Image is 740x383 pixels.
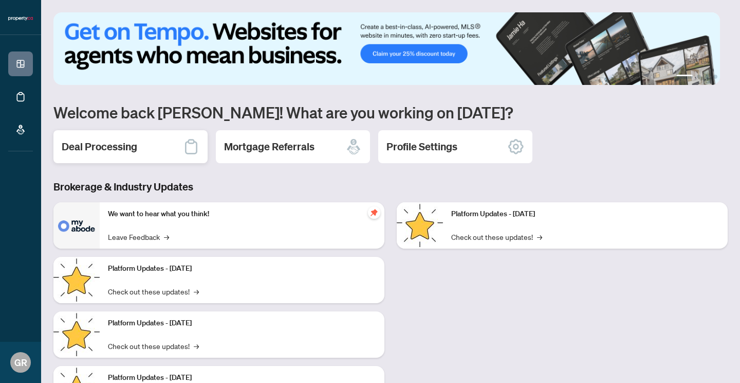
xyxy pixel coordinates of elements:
[537,231,542,242] span: →
[108,340,199,352] a: Check out these updates!→
[108,208,376,220] p: We want to hear what you think!
[53,102,728,122] h1: Welcome back [PERSON_NAME]! What are you working on [DATE]?
[164,231,169,242] span: →
[53,12,720,85] img: Slide 0
[108,263,376,274] p: Platform Updates - [DATE]
[451,231,542,242] a: Check out these updates!→
[397,202,443,249] img: Platform Updates - June 23, 2025
[53,202,100,249] img: We want to hear what you think!
[699,347,730,378] button: Open asap
[194,286,199,297] span: →
[386,140,457,154] h2: Profile Settings
[53,180,728,194] h3: Brokerage & Industry Updates
[53,257,100,303] img: Platform Updates - September 16, 2025
[676,75,693,79] button: 1
[194,340,199,352] span: →
[713,75,717,79] button: 4
[108,318,376,329] p: Platform Updates - [DATE]
[8,15,33,22] img: logo
[451,208,719,220] p: Platform Updates - [DATE]
[705,75,709,79] button: 3
[14,355,27,370] span: GR
[108,286,199,297] a: Check out these updates!→
[62,140,137,154] h2: Deal Processing
[224,140,314,154] h2: Mortgage Referrals
[368,206,380,219] span: pushpin
[108,231,169,242] a: Leave Feedback→
[53,311,100,358] img: Platform Updates - July 21, 2025
[697,75,701,79] button: 2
